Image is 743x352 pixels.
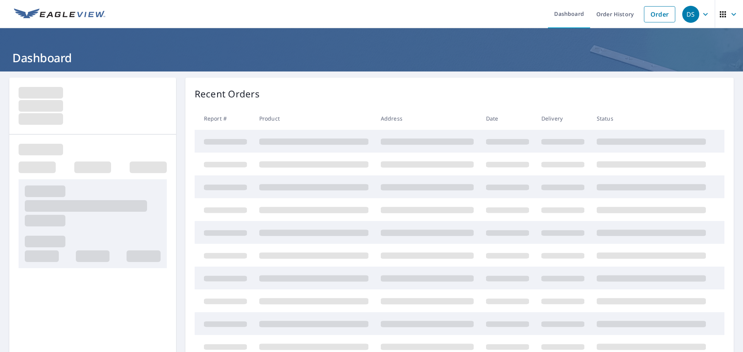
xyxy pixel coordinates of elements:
[195,87,260,101] p: Recent Orders
[9,50,734,66] h1: Dashboard
[591,107,712,130] th: Status
[195,107,253,130] th: Report #
[682,6,699,23] div: DS
[480,107,535,130] th: Date
[644,6,675,22] a: Order
[375,107,480,130] th: Address
[253,107,375,130] th: Product
[535,107,591,130] th: Delivery
[14,9,105,20] img: EV Logo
